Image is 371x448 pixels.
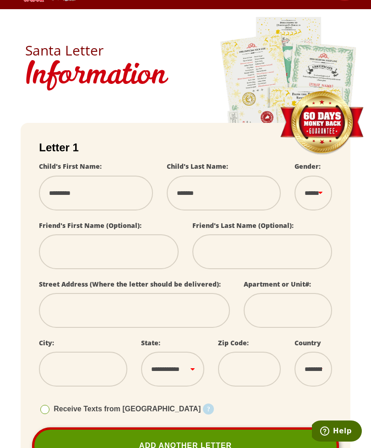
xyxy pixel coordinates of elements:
img: Money Back Guarantee [279,91,364,155]
label: Friend's Last Name (Optional): [192,221,294,230]
label: Zip Code: [218,338,249,347]
iframe: Opens a widget where you can find more information [312,420,362,443]
label: Child's Last Name: [167,162,228,171]
h1: Information [25,57,346,95]
span: Receive Texts from [GEOGRAPHIC_DATA] [54,405,201,413]
label: Street Address (Where the letter should be delivered): [39,280,221,288]
label: Gender: [295,162,321,171]
label: State: [141,338,160,347]
label: Apartment or Unit#: [244,280,311,288]
label: Country [295,338,321,347]
label: Child's First Name: [39,162,102,171]
h2: Letter 1 [39,141,332,154]
h2: Santa Letter [25,44,346,57]
label: Friend's First Name (Optional): [39,221,142,230]
label: City: [39,338,54,347]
